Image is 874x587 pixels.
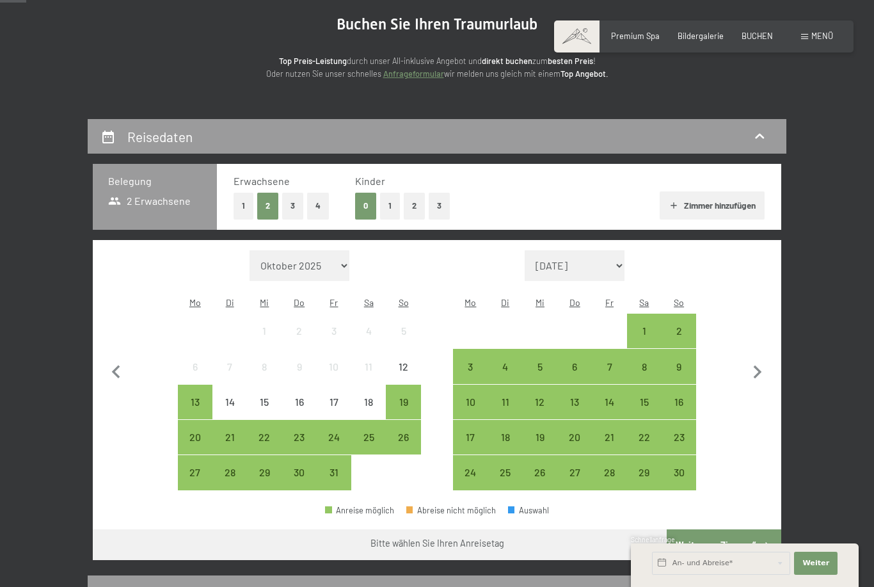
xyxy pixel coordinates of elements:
[592,455,626,490] div: Anreise möglich
[247,455,282,490] div: Wed Oct 29 2025
[465,297,476,308] abbr: Montag
[325,506,394,515] div: Anreise möglich
[337,15,537,33] span: Buchen Sie Ihren Traumurlaub
[674,297,684,308] abbr: Sonntag
[351,349,386,383] div: Anreise nicht möglich
[179,397,211,429] div: 13
[247,455,282,490] div: Anreise möglich
[802,558,829,568] span: Weiter
[386,314,420,348] div: Sun Oct 05 2025
[283,326,315,358] div: 2
[488,420,523,454] div: Tue Nov 18 2025
[212,385,247,419] div: Anreise nicht möglich
[662,314,696,348] div: Anreise möglich
[592,385,626,419] div: Anreise möglich
[282,455,317,490] div: Thu Oct 30 2025
[212,420,247,454] div: Tue Oct 21 2025
[489,467,521,499] div: 25
[108,174,202,188] h3: Belegung
[454,362,486,394] div: 3
[627,385,662,419] div: Anreise möglich
[351,314,386,348] div: Sat Oct 04 2025
[501,297,509,308] abbr: Dienstag
[488,455,523,490] div: Tue Nov 25 2025
[260,297,269,308] abbr: Mittwoch
[628,432,660,464] div: 22
[663,362,695,394] div: 9
[404,193,425,219] button: 2
[317,385,351,419] div: Anreise nicht möglich
[593,467,625,499] div: 28
[454,467,486,499] div: 24
[663,326,695,358] div: 2
[508,506,549,515] div: Auswahl
[523,420,557,454] div: Anreise möglich
[524,432,556,464] div: 19
[429,193,450,219] button: 3
[294,297,305,308] abbr: Donnerstag
[214,467,246,499] div: 28
[453,385,488,419] div: Anreise möglich
[482,56,532,66] strong: direkt buchen
[386,349,420,383] div: Anreise nicht möglich
[247,314,282,348] div: Wed Oct 01 2025
[103,250,130,491] button: Vorheriger Monat
[248,432,280,464] div: 22
[127,129,193,145] h2: Reisedaten
[663,432,695,464] div: 23
[744,250,771,491] button: Nächster Monat
[627,349,662,383] div: Anreise möglich
[560,68,608,79] strong: Top Angebot.
[351,385,386,419] div: Sat Oct 18 2025
[351,420,386,454] div: Sat Oct 25 2025
[317,420,351,454] div: Fri Oct 24 2025
[247,349,282,383] div: Anreise nicht möglich
[399,297,409,308] abbr: Sonntag
[108,194,191,208] span: 2 Erwachsene
[351,420,386,454] div: Anreise möglich
[226,297,234,308] abbr: Dienstag
[611,31,660,41] a: Premium Spa
[557,349,592,383] div: Anreise möglich
[282,349,317,383] div: Anreise nicht möglich
[181,54,693,81] p: durch unser All-inklusive Angebot und zum ! Oder nutzen Sie unser schnelles wir melden uns gleich...
[742,31,773,41] a: BUCHEN
[248,397,280,429] div: 15
[283,397,315,429] div: 16
[628,362,660,394] div: 8
[662,420,696,454] div: Anreise möglich
[247,314,282,348] div: Anreise nicht möglich
[317,385,351,419] div: Fri Oct 17 2025
[523,455,557,490] div: Wed Nov 26 2025
[214,397,246,429] div: 14
[178,455,212,490] div: Anreise möglich
[178,385,212,419] div: Anreise möglich
[663,467,695,499] div: 30
[663,397,695,429] div: 16
[212,420,247,454] div: Anreise möglich
[387,397,419,429] div: 19
[559,397,591,429] div: 13
[662,349,696,383] div: Sun Nov 09 2025
[317,314,351,348] div: Anreise nicht möglich
[247,385,282,419] div: Anreise nicht möglich
[214,432,246,464] div: 21
[386,385,420,419] div: Anreise möglich
[569,297,580,308] abbr: Donnerstag
[248,467,280,499] div: 29
[214,362,246,394] div: 7
[283,362,315,394] div: 9
[662,349,696,383] div: Anreise möglich
[523,385,557,419] div: Anreise möglich
[454,432,486,464] div: 17
[318,362,350,394] div: 10
[662,420,696,454] div: Sun Nov 23 2025
[212,455,247,490] div: Anreise möglich
[627,420,662,454] div: Anreise möglich
[370,537,504,550] div: Bitte wählen Sie Ihren Anreisetag
[307,193,329,219] button: 4
[282,314,317,348] div: Anreise nicht möglich
[678,31,724,41] span: Bildergalerie
[318,432,350,464] div: 24
[386,420,420,454] div: Sun Oct 26 2025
